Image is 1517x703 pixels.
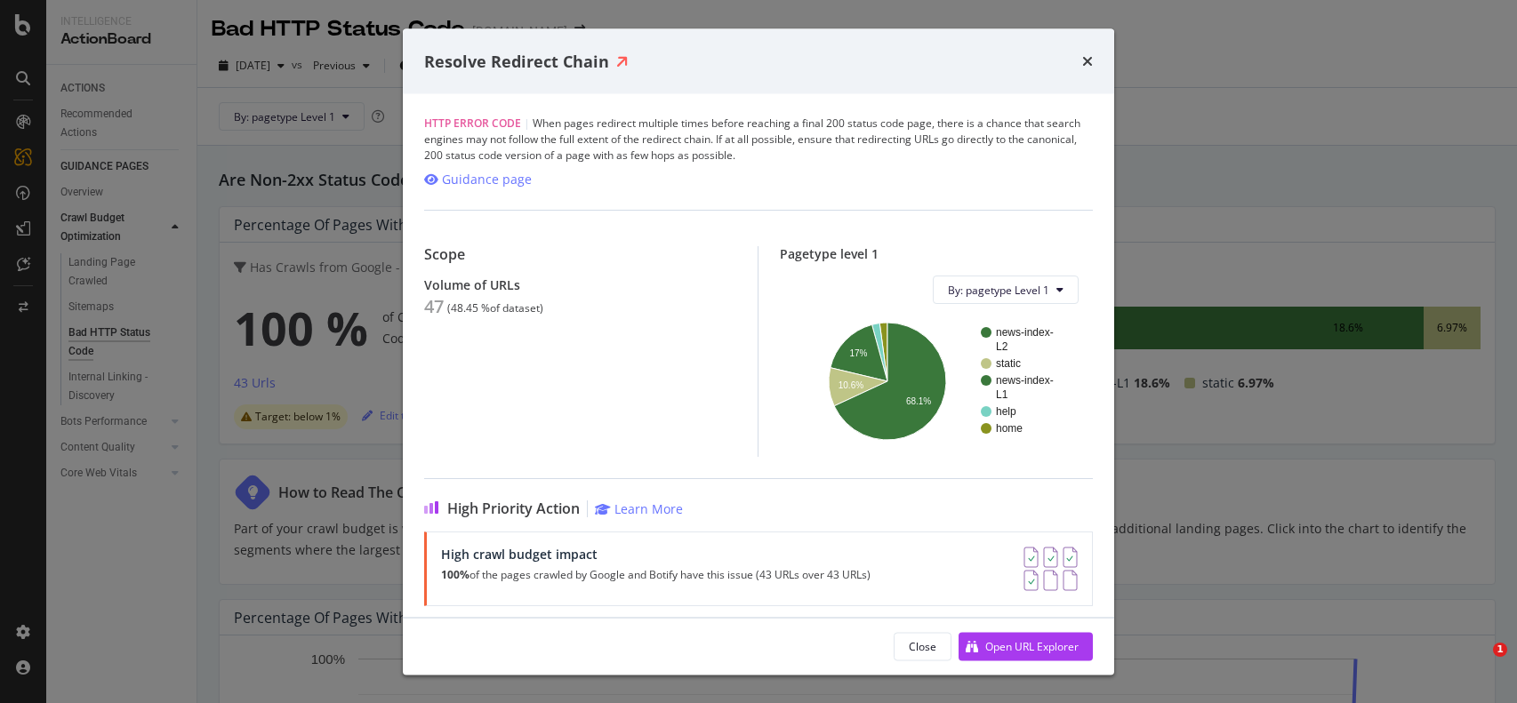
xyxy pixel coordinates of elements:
[839,379,863,389] text: 10.6%
[909,638,936,653] div: Close
[894,632,951,660] button: Close
[996,422,1023,435] text: home
[996,357,1021,370] text: static
[441,569,871,581] p: of the pages crawled by Google and Botify have this issue (43 URLs over 43 URLs)
[985,638,1079,653] div: Open URL Explorer
[424,171,532,188] a: Guidance page
[948,282,1049,297] span: By: pagetype Level 1
[780,246,1093,261] div: Pagetype level 1
[442,171,532,188] div: Guidance page
[933,276,1079,304] button: By: pagetype Level 1
[849,348,867,358] text: 17%
[424,116,1093,164] div: When pages redirect multiple times before reaching a final 200 status code page, there is a chanc...
[1493,643,1507,657] span: 1
[595,500,683,517] a: Learn More
[614,500,683,517] div: Learn More
[403,28,1114,675] div: modal
[424,50,609,71] span: Resolve Redirect Chain
[996,388,1008,401] text: L1
[424,277,736,292] div: Volume of URLs
[1457,643,1499,685] iframe: Intercom live chat
[424,116,521,131] span: HTTP Error Code
[996,340,1008,353] text: L2
[441,547,871,562] div: High crawl budget impact
[441,567,470,582] strong: 100%
[794,318,1079,443] svg: A chart.
[996,326,1054,339] text: news-index-
[424,246,736,263] div: Scope
[959,632,1093,660] button: Open URL Explorer
[996,374,1054,387] text: news-index-
[424,296,444,317] div: 47
[1082,50,1093,73] div: times
[1023,547,1078,591] img: AY0oso9MOvYAAAAASUVORK5CYII=
[996,405,1016,418] text: help
[447,500,580,517] span: High Priority Action
[906,395,931,405] text: 68.1%
[524,116,530,131] span: |
[447,302,543,315] div: ( 48.45 % of dataset )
